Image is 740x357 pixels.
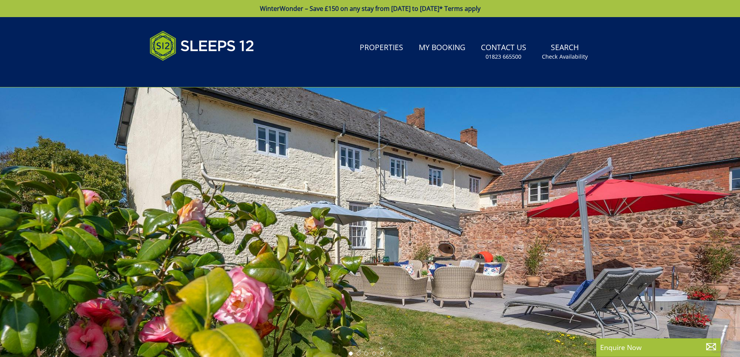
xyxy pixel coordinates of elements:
[478,39,529,64] a: Contact Us01823 665500
[416,39,468,57] a: My Booking
[539,39,591,64] a: SearchCheck Availability
[486,53,521,61] small: 01823 665500
[146,70,227,77] iframe: Customer reviews powered by Trustpilot
[542,53,588,61] small: Check Availability
[600,342,717,352] p: Enquire Now
[357,39,406,57] a: Properties
[150,26,254,65] img: Sleeps 12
